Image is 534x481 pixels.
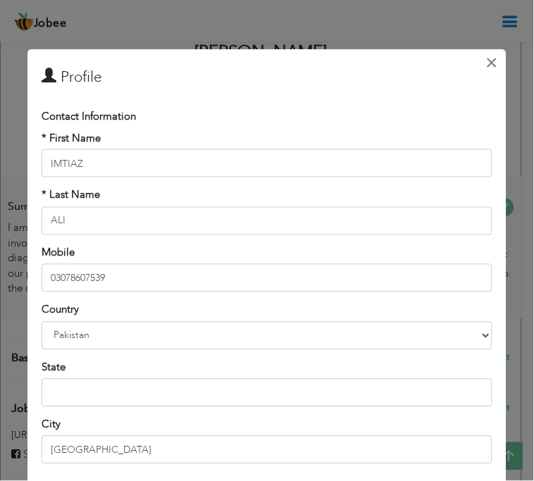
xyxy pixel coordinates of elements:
[42,246,75,261] label: Mobile
[480,51,503,73] button: Close
[486,49,498,75] span: ×
[42,66,482,87] h3: Profile
[42,188,100,203] label: * Last Name
[42,360,66,375] label: State
[42,418,61,432] label: City
[42,303,79,318] label: Country
[42,131,101,146] label: * First Name
[42,108,136,123] span: Contact Information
